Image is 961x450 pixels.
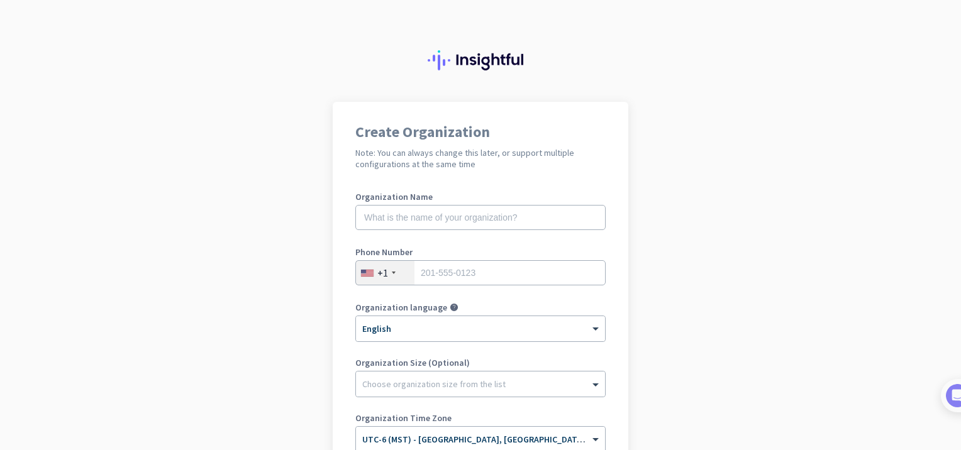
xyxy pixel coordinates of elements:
[428,50,533,70] img: Insightful
[355,248,606,256] label: Phone Number
[355,260,606,285] input: 201-555-0123
[355,205,606,230] input: What is the name of your organization?
[355,303,447,312] label: Organization language
[355,414,606,422] label: Organization Time Zone
[450,303,458,312] i: help
[355,124,606,140] h1: Create Organization
[355,192,606,201] label: Organization Name
[355,147,606,170] h2: Note: You can always change this later, or support multiple configurations at the same time
[355,358,606,367] label: Organization Size (Optional)
[377,266,388,279] div: +1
